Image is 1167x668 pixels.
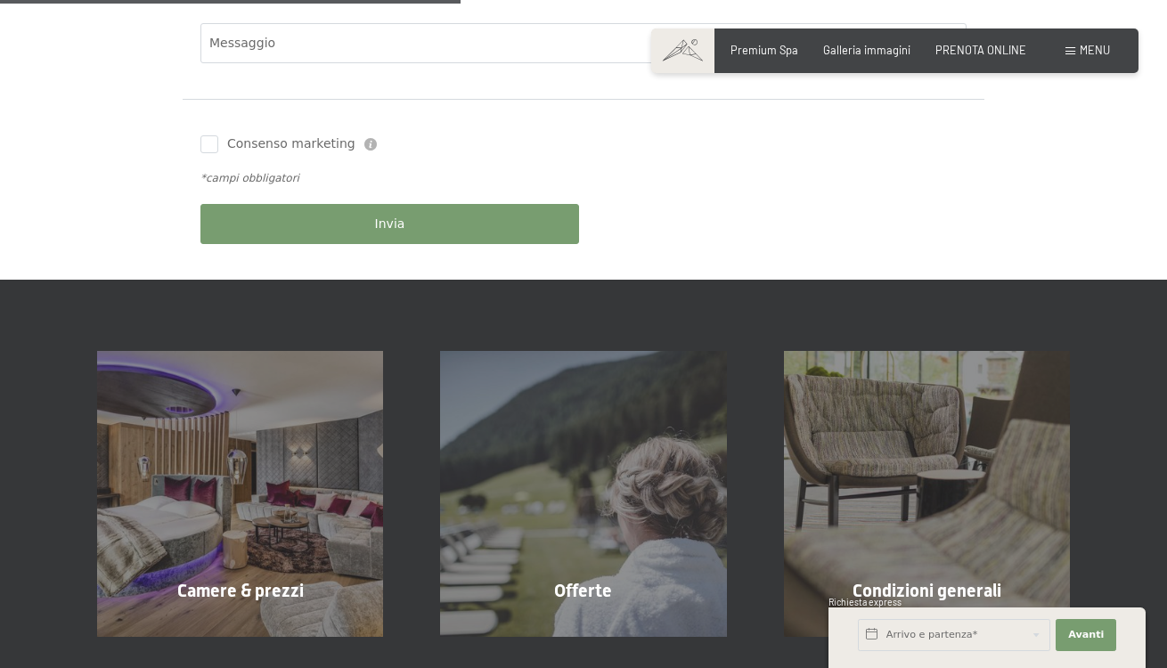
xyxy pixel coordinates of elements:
span: Offerte [554,580,612,601]
span: Avanti [1068,628,1104,642]
span: Condizioni generali [853,580,1001,601]
a: Premium Spa [730,43,798,57]
span: Richiesta express [828,597,902,607]
a: Vacanza in Alto Adige all’Hotel Schwarzenstein – Richiesta Camere & prezzi [69,351,412,637]
a: PRENOTA ONLINE [935,43,1026,57]
a: Galleria immagini [823,43,910,57]
a: Vacanza in Alto Adige all’Hotel Schwarzenstein – Richiesta Condizioni generali [755,351,1098,637]
div: *campi obbligatori [200,171,967,186]
button: Invia [200,204,579,244]
span: Consenso marketing [227,135,355,153]
button: Avanti [1056,619,1116,651]
span: Camere & prezzi [177,580,304,601]
span: Menu [1080,43,1110,57]
a: Vacanza in Alto Adige all’Hotel Schwarzenstein – Richiesta Offerte [412,351,755,637]
span: Invia [375,216,405,233]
